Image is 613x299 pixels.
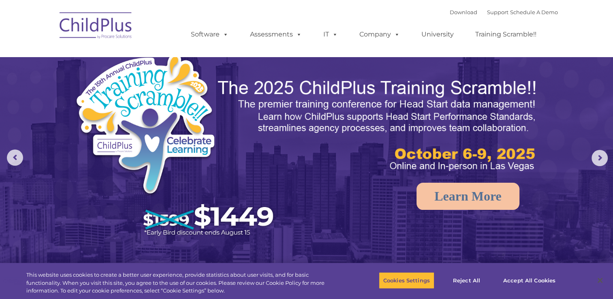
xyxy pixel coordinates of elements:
[56,6,137,47] img: ChildPlus by Procare Solutions
[591,271,609,289] button: Close
[113,53,137,60] span: Last name
[510,9,558,15] a: Schedule A Demo
[441,272,492,289] button: Reject All
[416,183,519,210] a: Learn More
[499,272,560,289] button: Accept All Cookies
[487,9,508,15] a: Support
[379,272,434,289] button: Cookies Settings
[450,9,558,15] font: |
[183,26,237,43] a: Software
[467,26,545,43] a: Training Scramble!!
[351,26,408,43] a: Company
[413,26,462,43] a: University
[26,271,337,295] div: This website uses cookies to create a better user experience, provide statistics about user visit...
[450,9,477,15] a: Download
[113,87,147,93] span: Phone number
[315,26,346,43] a: IT
[242,26,310,43] a: Assessments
